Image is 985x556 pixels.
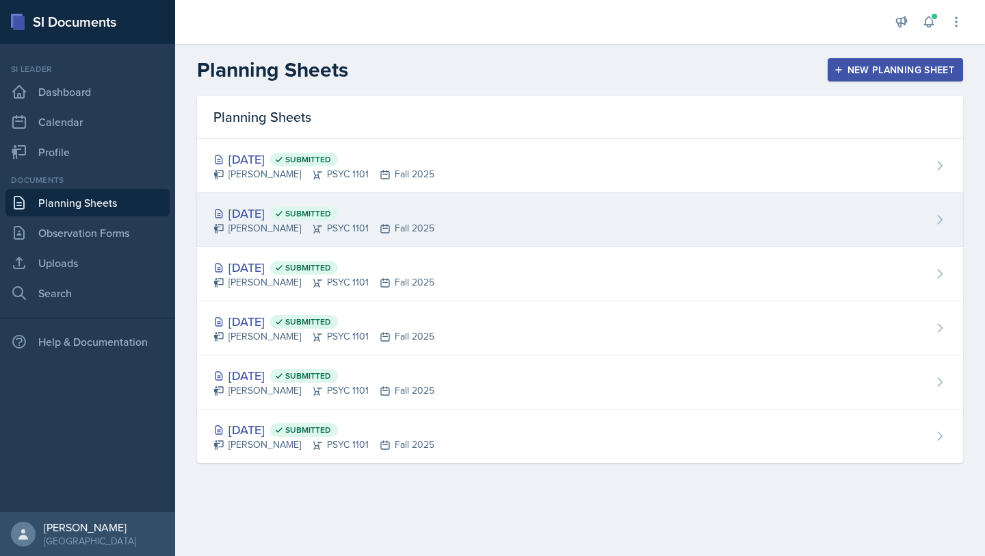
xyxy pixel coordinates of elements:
[285,425,331,435] span: Submitted
[5,63,170,75] div: Si leader
[197,96,963,139] div: Planning Sheets
[213,150,434,168] div: [DATE]
[197,58,348,82] h2: Planning Sheets
[197,247,963,301] a: [DATE] Submitted [PERSON_NAME]PSYC 1101Fall 2025
[213,329,434,344] div: [PERSON_NAME] PSYC 1101 Fall 2025
[197,139,963,193] a: [DATE] Submitted [PERSON_NAME]PSYC 1101Fall 2025
[285,370,331,381] span: Submitted
[5,174,170,186] div: Documents
[5,189,170,216] a: Planning Sheets
[285,316,331,327] span: Submitted
[213,204,434,223] div: [DATE]
[5,249,170,277] a: Uploads
[5,108,170,136] a: Calendar
[213,167,434,181] div: [PERSON_NAME] PSYC 1101 Fall 2025
[213,438,434,452] div: [PERSON_NAME] PSYC 1101 Fall 2025
[5,78,170,105] a: Dashboard
[44,534,136,548] div: [GEOGRAPHIC_DATA]
[197,355,963,409] a: [DATE] Submitted [PERSON_NAME]PSYC 1101Fall 2025
[5,219,170,247] a: Observation Forms
[828,58,963,81] button: New Planning Sheet
[213,275,434,290] div: [PERSON_NAME] PSYC 1101 Fall 2025
[213,312,434,331] div: [DATE]
[5,328,170,355] div: Help & Documentation
[837,64,954,75] div: New Planning Sheet
[213,420,434,439] div: [DATE]
[44,520,136,534] div: [PERSON_NAME]
[213,383,434,398] div: [PERSON_NAME] PSYC 1101 Fall 2025
[285,262,331,273] span: Submitted
[197,301,963,355] a: [DATE] Submitted [PERSON_NAME]PSYC 1101Fall 2025
[5,138,170,166] a: Profile
[213,221,434,236] div: [PERSON_NAME] PSYC 1101 Fall 2025
[285,208,331,219] span: Submitted
[5,279,170,307] a: Search
[285,154,331,165] span: Submitted
[213,366,434,385] div: [DATE]
[197,409,963,463] a: [DATE] Submitted [PERSON_NAME]PSYC 1101Fall 2025
[213,258,434,277] div: [DATE]
[197,193,963,247] a: [DATE] Submitted [PERSON_NAME]PSYC 1101Fall 2025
